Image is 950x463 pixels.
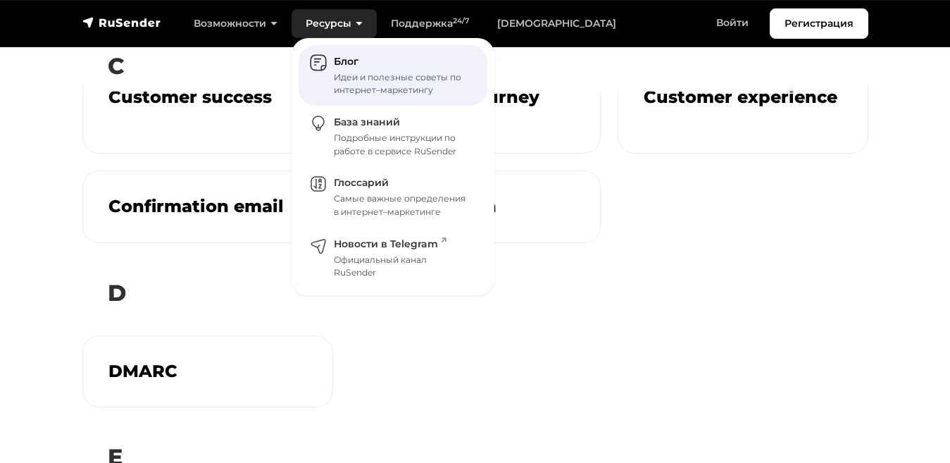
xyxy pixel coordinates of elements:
a: Поддержка24/7 [377,9,483,38]
div: Идеи и полезные советы по интернет–маркетингу [334,71,470,97]
a: Ресурсы [292,9,377,38]
img: RuSender [82,16,161,30]
h2: C [82,42,868,91]
span: База знаний [334,116,400,128]
div: Официальный канал RuSender [334,254,470,280]
div: Подробные инструкции по работе в сервисе RuSender [334,132,470,158]
div: Самые важные определения в интернет–маркетинге [334,192,470,218]
h3: Confirmation email [108,197,307,217]
a: Confirmation email [82,171,333,243]
h3: DMARC [108,362,307,382]
a: [DEMOGRAPHIC_DATA] [483,9,630,38]
a: База знаний Подробные инструкции по работе в сервисе RuSender [299,106,487,166]
sup: 24/7 [453,16,469,25]
span: Новости в Telegram [334,237,446,250]
a: Глоссарий Самые важные определения в интернет–маркетинге [299,167,487,228]
a: Новости в Telegram Официальный канал RuSender [299,228,487,288]
a: Возможности [180,9,292,38]
a: Блог Идеи и полезные советы по интернет–маркетингу [299,45,487,106]
a: DMARC [82,335,333,408]
a: Регистрация [770,8,868,39]
span: Блог [334,55,358,68]
span: Глоссарий [334,176,389,189]
a: Войти [702,8,763,37]
h2: D [82,268,868,318]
